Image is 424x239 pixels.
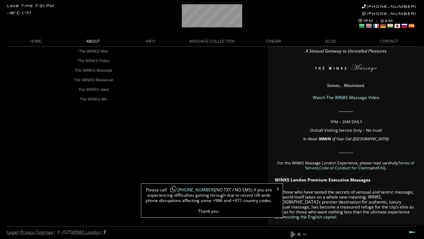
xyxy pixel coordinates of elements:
a: Code of Conduct for Clients [319,165,371,170]
a: Privacy [20,229,34,235]
a: INFO [122,37,179,46]
a: The WINKS Massage [64,66,124,75]
p: ________ [275,148,417,153]
a: play [290,230,296,239]
a: German [380,23,386,29]
div: 1PM - 2AM [358,18,417,30]
a: [PHONE_NUMBER] [362,4,417,9]
a: WINKS London [71,229,100,235]
a: next [302,232,306,237]
a: The WINKS Policy [64,56,124,66]
span: For the WINKS Massage London Experience, please read carefully , and . [277,160,414,170]
div: Local Time 7:31 PM [7,4,54,8]
a: Arabic [358,23,365,29]
a: Russian [401,23,407,29]
a: Sitemap [37,229,53,235]
a: Legal [7,229,18,235]
span: Please call (NO TXT / NO SMS) if you are experiencing difficulties getting through due to recent ... [145,187,273,214]
a: CINEMA [245,37,302,46]
em: In About [303,136,317,141]
a: CONTACT [359,37,417,46]
a: MASSAGE COLLECTION [179,37,245,46]
a: The WINKS Mix [64,94,124,104]
a: English [365,23,372,29]
a: [PHONE_NUMBER] [167,187,215,193]
a: Japanese [394,23,400,29]
a: The WINKS Valet [64,85,124,94]
a: visiting the English capital [286,214,336,220]
a: French [373,23,379,29]
img: whatsapp-icon1.png [170,186,177,193]
a: stop [297,232,301,237]
a: Terms of Service [305,160,414,170]
a: Watch The WINKS Massage Video [313,94,379,101]
a: Spanish [408,23,414,29]
a: BLOG [302,37,360,46]
a: Next [408,231,417,233]
a: The WINKS Way [64,47,124,56]
strong: WINKS London Premium Executive Massages [275,177,370,183]
em: Senses… Maximized. [327,82,365,88]
em: A Sensual Gateway to Unrivalled Pleasures [306,48,386,54]
a: Hindi [387,23,393,29]
a: X [277,187,279,191]
div: | | | © 2025 | [7,227,106,238]
p: ________ [275,107,417,112]
em: of Your Call ([GEOGRAPHIC_DATA]) [332,136,389,141]
a: FAQ [378,165,386,170]
span: 30 [319,136,323,141]
p: For those who have tasted the secrets of sensual and tantric massage, the world itself takes on a... [275,190,417,219]
img: The WINKS London Massage [294,64,398,75]
strong: MIN [323,136,331,141]
a: HOME [7,37,65,46]
span: Outcall Visiting Service Only – No Incall [310,127,382,133]
div: -18°C (°F) [7,11,31,15]
span: 1PM – 2AM DAILY [330,119,362,124]
a: [PHONE_NUMBER] [362,11,417,16]
a: The WINKS Masseuse [64,75,124,85]
a: ABOUT [65,37,122,46]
